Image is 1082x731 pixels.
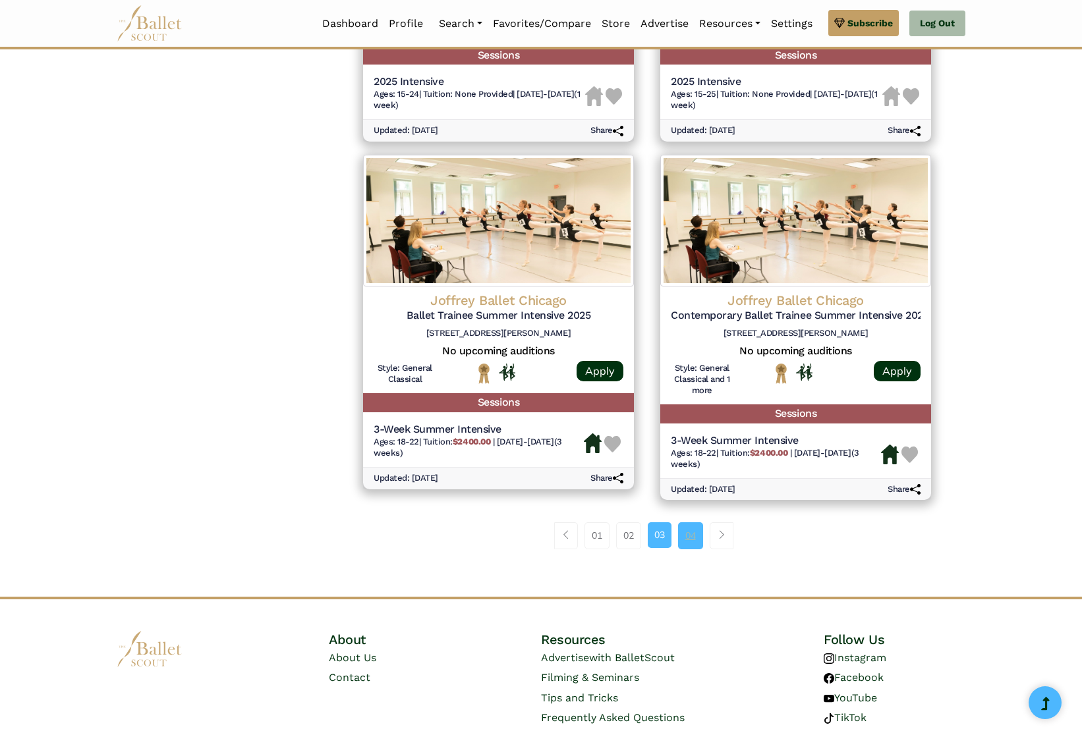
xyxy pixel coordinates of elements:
img: gem.svg [834,16,845,30]
h5: Sessions [363,393,634,412]
a: Search [434,10,488,38]
h5: Contemporary Ballet Trainee Summer Intensive 2025 [671,309,921,323]
a: Advertise [635,10,694,38]
a: Apply [874,361,921,381]
h5: Ballet Trainee Summer Intensive 2025 [374,309,623,323]
a: About Us [329,651,376,664]
img: logo [117,631,183,667]
h5: Sessions [660,46,931,65]
h4: Joffrey Ballet Chicago [671,292,921,309]
span: [DATE]-[DATE] (1 week) [671,89,877,110]
h6: | | [374,89,585,111]
img: Housing Available [881,445,899,464]
h6: Share [590,125,623,136]
img: In Person [796,364,812,381]
h6: [STREET_ADDRESS][PERSON_NAME] [671,328,921,339]
img: tiktok logo [824,713,834,724]
img: youtube logo [824,693,834,704]
h4: Follow Us [824,631,965,648]
a: Apply [577,361,623,381]
span: Subscribe [847,16,893,30]
a: YouTube [824,691,877,704]
span: Ages: 15-24 [374,89,419,99]
h5: Sessions [363,46,634,65]
img: National [773,363,789,383]
h6: | | [671,89,882,111]
h6: Share [888,484,921,495]
h6: Share [590,473,623,484]
a: 02 [616,522,641,549]
a: Filming & Seminars [541,671,639,684]
a: Log Out [909,11,965,37]
b: $2400.00 [453,437,490,447]
img: Heart [901,447,918,463]
a: Store [596,10,635,38]
h5: No upcoming auditions [374,344,623,358]
img: Heart [903,88,919,105]
h5: 2025 Intensive [671,75,882,89]
img: instagram logo [824,653,834,664]
a: Favorites/Compare [488,10,596,38]
a: Facebook [824,671,884,684]
a: Dashboard [317,10,384,38]
a: 01 [584,522,610,549]
img: Logo [660,155,931,286]
nav: Page navigation example [554,522,741,549]
a: TikTok [824,711,867,724]
h6: Updated: [DATE] [374,473,438,484]
h6: | | [671,448,881,470]
img: In Person [499,364,515,381]
a: Settings [766,10,818,38]
h5: Sessions [660,404,931,423]
h6: Updated: [DATE] [374,125,438,136]
a: 04 [678,522,703,549]
span: Tuition: None Provided [423,89,513,99]
a: 03 [648,522,671,547]
span: [DATE]-[DATE] (3 weeks) [671,448,859,469]
img: Housing Available [584,433,602,453]
h6: Updated: [DATE] [671,125,735,136]
span: Tuition: [423,437,493,447]
span: [DATE]-[DATE] (3 weeks) [374,437,562,458]
h5: 2025 Intensive [374,75,585,89]
a: Tips and Tricks [541,691,618,704]
h5: 3-Week Summer Intensive [374,423,584,437]
h4: About [329,631,470,648]
h6: Updated: [DATE] [671,484,735,495]
h6: Share [888,125,921,136]
span: [DATE]-[DATE] (1 week) [374,89,580,110]
h5: No upcoming auditions [671,344,921,358]
span: Tuition: None Provided [720,89,810,99]
span: Tuition: [720,448,790,458]
a: Resources [694,10,766,38]
a: Advertisewith BalletScout [541,651,675,664]
h4: Resources [541,631,753,648]
span: Ages: 15-25 [671,89,716,99]
a: Instagram [824,651,886,664]
h6: | | [374,437,584,459]
img: Housing Unavailable [585,86,603,106]
img: Heart [606,88,622,105]
img: Logo [363,155,634,286]
h4: Joffrey Ballet Chicago [374,292,623,309]
span: Ages: 18-22 [671,448,716,458]
img: Heart [604,436,621,452]
a: Profile [384,10,428,38]
img: National [476,363,492,383]
b: $2400.00 [750,448,787,458]
h6: [STREET_ADDRESS][PERSON_NAME] [374,328,623,339]
span: Ages: 18-22 [374,437,419,447]
h6: Style: General Classical [374,363,436,385]
h6: Style: General Classical and 1 more [671,363,733,396]
img: facebook logo [824,673,834,684]
img: Housing Unavailable [882,86,900,106]
h5: 3-Week Summer Intensive [671,434,881,448]
a: Subscribe [828,10,899,36]
span: with BalletScout [589,651,675,664]
a: Frequently Asked Questions [541,711,685,724]
a: Contact [329,671,370,684]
